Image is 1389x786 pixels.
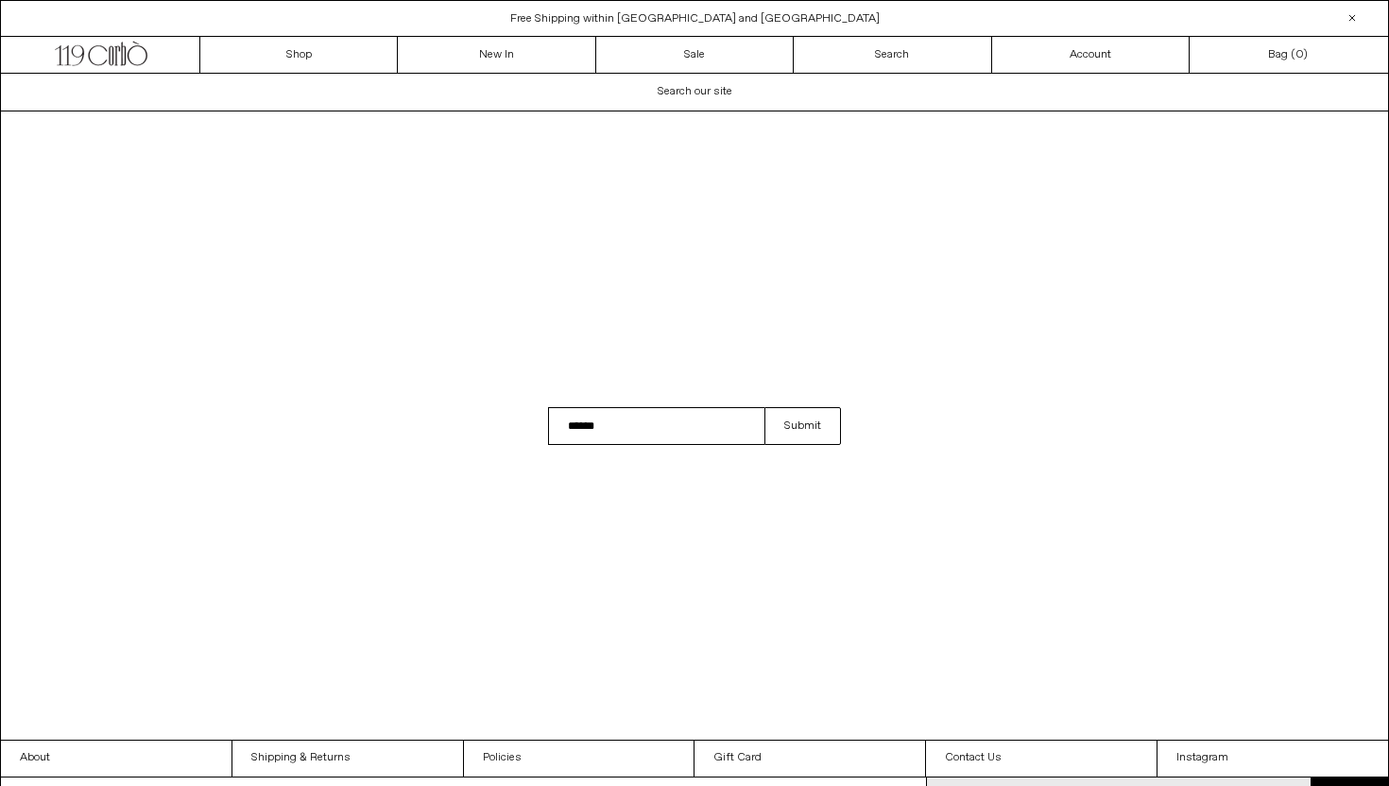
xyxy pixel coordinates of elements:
[510,11,880,26] a: Free Shipping within [GEOGRAPHIC_DATA] and [GEOGRAPHIC_DATA]
[926,741,1157,777] a: Contact Us
[658,84,732,99] span: Search our site
[1295,47,1303,62] span: 0
[694,741,925,777] a: Gift Card
[764,407,841,445] button: Submit
[548,407,764,445] input: Search
[1190,37,1387,73] a: Bag ()
[1295,46,1308,63] span: )
[232,741,463,777] a: Shipping & Returns
[464,741,694,777] a: Policies
[1157,741,1388,777] a: Instagram
[992,37,1190,73] a: Account
[200,37,398,73] a: Shop
[1,741,231,777] a: About
[794,37,991,73] a: Search
[596,37,794,73] a: Sale
[398,37,595,73] a: New In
